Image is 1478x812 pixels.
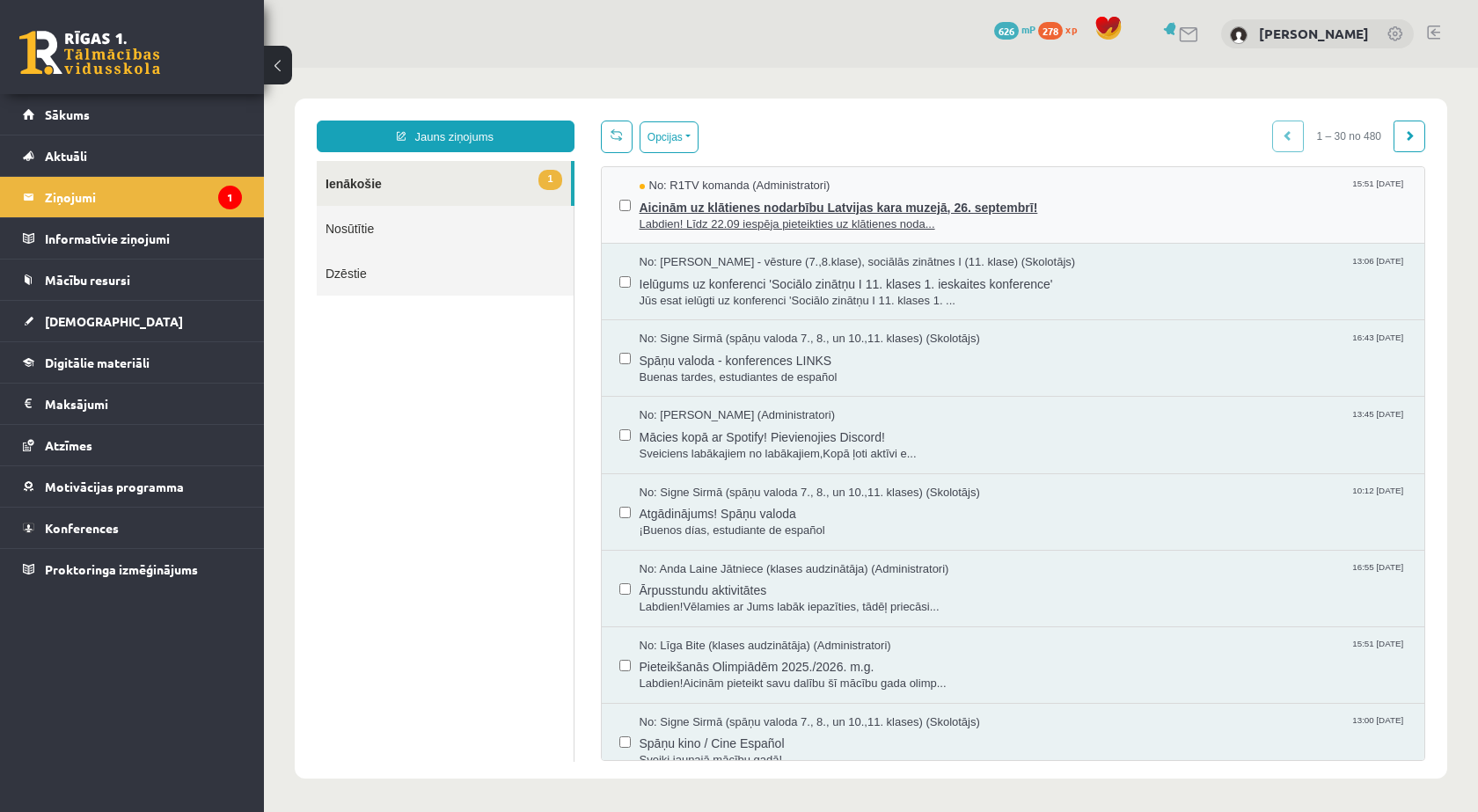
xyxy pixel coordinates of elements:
[1085,263,1143,276] span: 16:43 [DATE]
[1085,340,1143,353] span: 13:45 [DATE]
[45,106,90,122] span: Sākums
[376,54,435,85] button: Opcijas
[1038,22,1063,40] span: 278
[1065,22,1077,36] span: xp
[45,177,242,217] legend: Ziņojumi
[994,22,1035,36] a: 626 mP
[45,313,183,329] span: [DEMOGRAPHIC_DATA]
[45,355,150,370] span: Digitālie materiāli
[376,187,1144,241] a: No: [PERSON_NAME] - vēsture (7.,8.klase), sociālās zinātnes I (11. klase) (Skolotājs) 13:06 [DATE...
[1085,647,1143,660] span: 13:00 [DATE]
[376,378,1144,395] span: Sveiciens labākajiem no labākajiem,Kopā ļoti aktīvi e...
[376,225,1144,242] span: Jūs esat ielūgti uz konferenci 'Sociālo zinātņu I 11. klases 1. ...
[1021,22,1035,36] span: mP
[376,302,1144,318] span: Buenas tardes, estudiantes de español
[376,662,1144,684] span: Spāņu kino / Cine Español
[376,509,1144,531] span: Ārpusstundu aktivitātes
[53,93,307,138] a: 1Ienākošie
[376,417,1144,472] a: No: Signe Sirmā (spāņu valoda 7., 8., un 10.,11. klases) (Skolotājs) 10:12 [DATE] Atgādinājums! S...
[376,356,1144,378] span: Mācies kopā ar Spotify! Pievienojies Discord!
[23,135,242,176] a: Aktuāli
[1085,494,1143,507] span: 16:55 [DATE]
[45,272,130,288] span: Mācību resursi
[45,384,242,424] legend: Maksājumi
[376,586,1144,608] span: Pieteikšanās Olimpiādēm 2025./2026. m.g.
[53,53,311,84] a: Jauns ziņojums
[19,31,160,75] a: Rīgas 1. Tālmācības vidusskola
[376,110,567,127] span: No: R1TV komanda (Administratori)
[376,340,1144,394] a: No: [PERSON_NAME] (Administratori) 13:45 [DATE] Mācies kopā ar Spotify! Pievienojies Discord! Sve...
[376,187,812,203] span: No: [PERSON_NAME] - vēsture (7.,8.klase), sociālās zinātnes I (11. klase) (Skolotājs)
[23,342,242,383] a: Digitālie materiāli
[1230,26,1248,44] img: Artjoms Grebežs
[376,127,1144,149] span: Aicinām uz klātienes nodarbību Latvijas kara muzejā, 26. septembrī!
[23,177,242,217] a: Ziņojumi1
[53,138,310,183] a: Nosūtītie
[1259,25,1369,42] a: [PERSON_NAME]
[376,608,1144,625] span: Labdien!Aicinām pieteikt savu dalību šī mācību gada olimp...
[376,531,1144,548] span: Labdien!Vēlamies ar Jums labāk iepazīties, tādēļ priecāsi...
[376,570,627,587] span: No: Līga Bite (klases audzinātāja) (Administratori)
[376,263,716,280] span: No: Signe Sirmā (spāņu valoda 7., 8., un 10.,11. klases) (Skolotājs)
[994,22,1019,40] span: 626
[23,94,242,135] a: Sākums
[45,218,242,259] legend: Informatīvie ziņojumi
[1085,187,1143,200] span: 13:06 [DATE]
[23,549,242,589] a: Proktoringa izmēģinājums
[376,203,1144,225] span: Ielūgums uz konferenci 'Sociālo zinātņu I 11. klases 1. ieskaites konference'
[1085,417,1143,430] span: 10:12 [DATE]
[23,508,242,548] a: Konferences
[218,186,242,209] i: 1
[274,102,297,122] span: 1
[376,647,716,663] span: No: Signe Sirmā (spāņu valoda 7., 8., un 10.,11. klases) (Skolotājs)
[376,494,1144,548] a: No: Anda Laine Jātniece (klases audzinātāja) (Administratori) 16:55 [DATE] Ārpusstundu aktivitāte...
[1085,110,1143,123] span: 15:51 [DATE]
[45,561,198,577] span: Proktoringa izmēģinājums
[376,684,1144,701] span: Sveiki jaunajā mācību gadā!
[1085,570,1143,583] span: 15:51 [DATE]
[45,437,92,453] span: Atzīmes
[1038,22,1086,36] a: 278 xp
[376,417,716,434] span: No: Signe Sirmā (spāņu valoda 7., 8., un 10.,11. klases) (Skolotājs)
[376,110,1144,165] a: No: R1TV komanda (Administratori) 15:51 [DATE] Aicinām uz klātienes nodarbību Latvijas kara muzej...
[376,149,1144,165] span: Labdien! Līdz 22.09 iespēja pieteikties uz klātienes noda...
[376,280,1144,302] span: Spāņu valoda - konferences LINKS
[376,647,1144,701] a: No: Signe Sirmā (spāņu valoda 7., 8., un 10.,11. klases) (Skolotājs) 13:00 [DATE] Spāņu kino / Ci...
[23,218,242,259] a: Informatīvie ziņojumi
[376,340,572,356] span: No: [PERSON_NAME] (Administratori)
[23,425,242,465] a: Atzīmes
[45,520,119,536] span: Konferences
[45,148,87,164] span: Aktuāli
[376,570,1144,625] a: No: Līga Bite (klases audzinātāja) (Administratori) 15:51 [DATE] Pieteikšanās Olimpiādēm 2025./20...
[23,301,242,341] a: [DEMOGRAPHIC_DATA]
[23,260,242,300] a: Mācību resursi
[45,479,184,494] span: Motivācijas programma
[23,466,242,507] a: Motivācijas programma
[23,384,242,424] a: Maksājumi
[376,433,1144,455] span: Atgādinājums! Spāņu valoda
[376,455,1144,472] span: ¡Buenos días, estudiante de español
[376,494,685,510] span: No: Anda Laine Jātniece (klases audzinātāja) (Administratori)
[53,183,310,228] a: Dzēstie
[376,263,1144,318] a: No: Signe Sirmā (spāņu valoda 7., 8., un 10.,11. klases) (Skolotājs) 16:43 [DATE] Spāņu valoda - ...
[1040,53,1130,84] span: 1 – 30 no 480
